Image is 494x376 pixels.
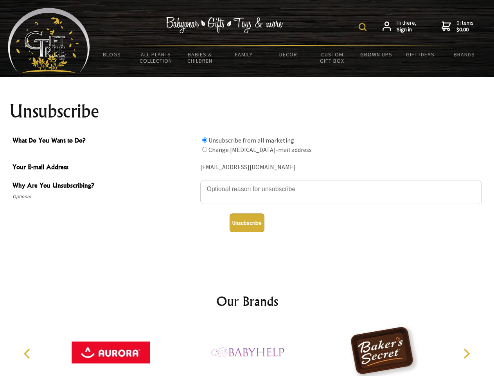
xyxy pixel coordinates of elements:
[442,46,487,63] a: Brands
[9,102,485,121] h1: Unsubscribe
[398,46,442,63] a: Gift Ideas
[266,46,310,63] a: Decor
[359,23,366,31] img: product search
[16,292,479,311] h2: Our Brands
[13,136,196,147] span: What Do You Want to Do?
[397,26,417,33] strong: Sign in
[222,46,266,63] a: Family
[383,20,417,33] a: Hi there,Sign in
[20,345,37,362] button: Previous
[90,46,134,63] a: BLOGS
[8,8,90,73] img: Babyware - Gifts - Toys and more...
[202,147,207,152] input: What Do You Want to Do?
[202,137,207,143] input: What Do You Want to Do?
[13,192,196,201] span: Optional
[208,136,294,144] label: Unsubscribe from all marketing
[354,46,398,63] a: Grown Ups
[134,46,178,69] a: All Plants Collection
[178,46,222,69] a: Babies & Children
[208,146,312,154] label: Change [MEDICAL_DATA]-mail address
[200,161,482,174] div: [EMAIL_ADDRESS][DOMAIN_NAME]
[13,181,196,192] span: Why Are You Unsubscribing?
[458,345,475,362] button: Next
[397,20,417,33] span: Hi there,
[442,20,474,33] a: 0 items$0.00
[230,213,264,232] button: Unsubscribe
[166,17,283,33] img: Babywear - Gifts - Toys & more
[200,181,482,204] textarea: Why Are You Unsubscribing?
[310,46,354,69] a: Custom Gift Box
[456,19,474,33] span: 0 items
[456,26,474,33] strong: $0.00
[13,162,196,174] span: Your E-mail Address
